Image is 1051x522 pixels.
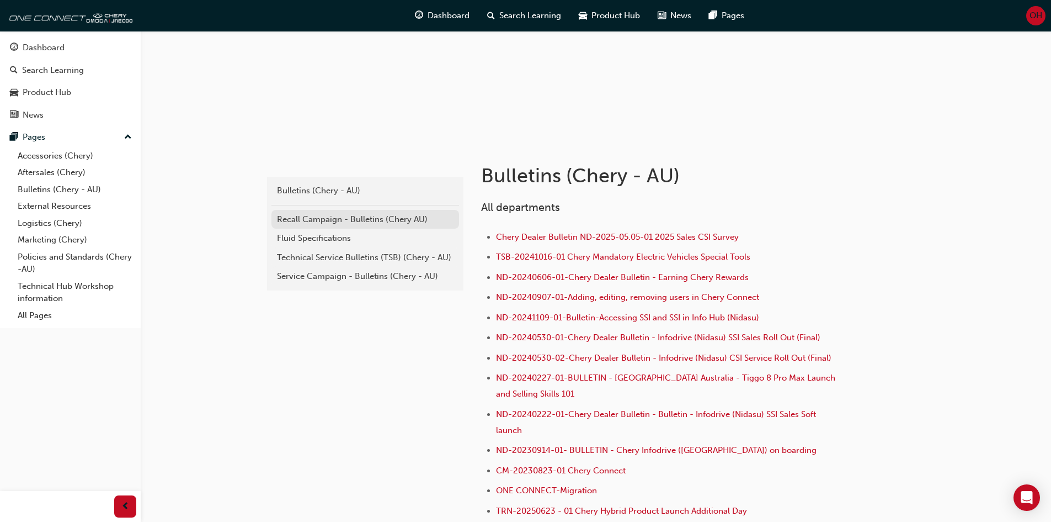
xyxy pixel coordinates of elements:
a: ND-20240227-01-BULLETIN - [GEOGRAPHIC_DATA] Australia - Tiggo 8 Pro Max Launch and Selling Skills... [496,373,837,399]
a: ND-20230914-01- BULLETIN - Chery Infodrive ([GEOGRAPHIC_DATA]) on boarding [496,445,817,455]
span: search-icon [10,66,18,76]
span: All departments [481,201,560,214]
a: ONE CONNECT-Migration [496,486,597,495]
a: Product Hub [4,82,136,103]
div: Technical Service Bulletins (TSB) (Chery - AU) [277,251,454,264]
a: CM-20230823-01 Chery Connect [496,466,626,476]
div: Search Learning [22,64,84,77]
a: ND-20241109-01-Bulletin-Accessing SSI and SSI in Info Hub (Nidasu) [496,313,759,323]
span: Product Hub [591,9,640,22]
a: guage-iconDashboard [406,4,478,27]
span: car-icon [10,88,18,98]
span: News [670,9,691,22]
span: up-icon [124,130,132,145]
a: car-iconProduct Hub [570,4,649,27]
span: Pages [722,9,744,22]
div: News [23,109,44,122]
div: Dashboard [23,41,65,54]
h1: Bulletins (Chery - AU) [481,164,843,188]
span: pages-icon [10,133,18,143]
div: Pages [23,131,45,144]
a: Recall Campaign - Bulletins (Chery AU) [271,210,459,229]
span: pages-icon [709,9,717,23]
a: News [4,105,136,125]
a: news-iconNews [649,4,700,27]
a: Aftersales (Chery) [13,164,136,181]
a: TRN-20250623 - 01 Chery Hybrid Product Launch Additional Day [496,506,747,516]
a: ND-20240222-01-Chery Dealer Bulletin - Bulletin - Infodrive (Nidasu) SSI Sales Soft launch [496,409,818,435]
a: pages-iconPages [700,4,753,27]
a: ND-20240530-01-Chery Dealer Bulletin - Infodrive (Nidasu) SSI Sales Roll Out (Final) [496,333,820,342]
a: Policies and Standards (Chery -AU) [13,249,136,278]
span: news-icon [658,9,666,23]
a: Technical Hub Workshop information [13,278,136,307]
button: DashboardSearch LearningProduct HubNews [4,35,136,127]
a: Chery Dealer Bulletin ND-2025-05.05-01 2025 Sales CSI Survey [496,232,739,242]
div: Open Intercom Messenger [1013,484,1040,511]
a: Bulletins (Chery - AU) [13,181,136,198]
a: All Pages [13,307,136,324]
span: Search Learning [499,9,561,22]
div: Recall Campaign - Bulletins (Chery AU) [277,213,454,226]
div: Bulletins (Chery - AU) [277,184,454,197]
span: car-icon [579,9,587,23]
a: ND-20240907-01-Adding, editing, removing users in Chery Connect [496,292,759,302]
a: Marketing (Chery) [13,231,136,249]
a: Fluid Specifications [271,229,459,248]
a: Search Learning [4,60,136,81]
button: OH [1026,6,1045,25]
div: Fluid Specifications [277,232,454,245]
a: TSB-20241016-01 Chery Mandatory Electric Vehicles Special Tools [496,252,750,262]
span: search-icon [487,9,495,23]
a: External Resources [13,198,136,215]
div: Product Hub [23,86,71,99]
span: guage-icon [10,43,18,53]
span: OH [1029,9,1042,22]
button: Pages [4,127,136,147]
a: search-iconSearch Learning [478,4,570,27]
a: Technical Service Bulletins (TSB) (Chery - AU) [271,248,459,267]
span: guage-icon [415,9,423,23]
a: ND-20240606-01-Chery Dealer Bulletin - Earning Chery Rewards [496,272,749,282]
a: Service Campaign - Bulletins (Chery - AU) [271,267,459,286]
span: prev-icon [121,500,130,514]
div: Service Campaign - Bulletins (Chery - AU) [277,270,454,283]
a: Dashboard [4,38,136,58]
a: ND-20240530-02-Chery Dealer Bulletin - Infodrive (Nidasu) CSI Service Roll Out (Final) [496,353,831,363]
img: oneconnect [6,4,132,27]
span: news-icon [10,110,18,120]
a: Logistics (Chery) [13,215,136,232]
a: Bulletins (Chery - AU) [271,181,459,201]
span: Dashboard [428,9,470,22]
a: Accessories (Chery) [13,147,136,165]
